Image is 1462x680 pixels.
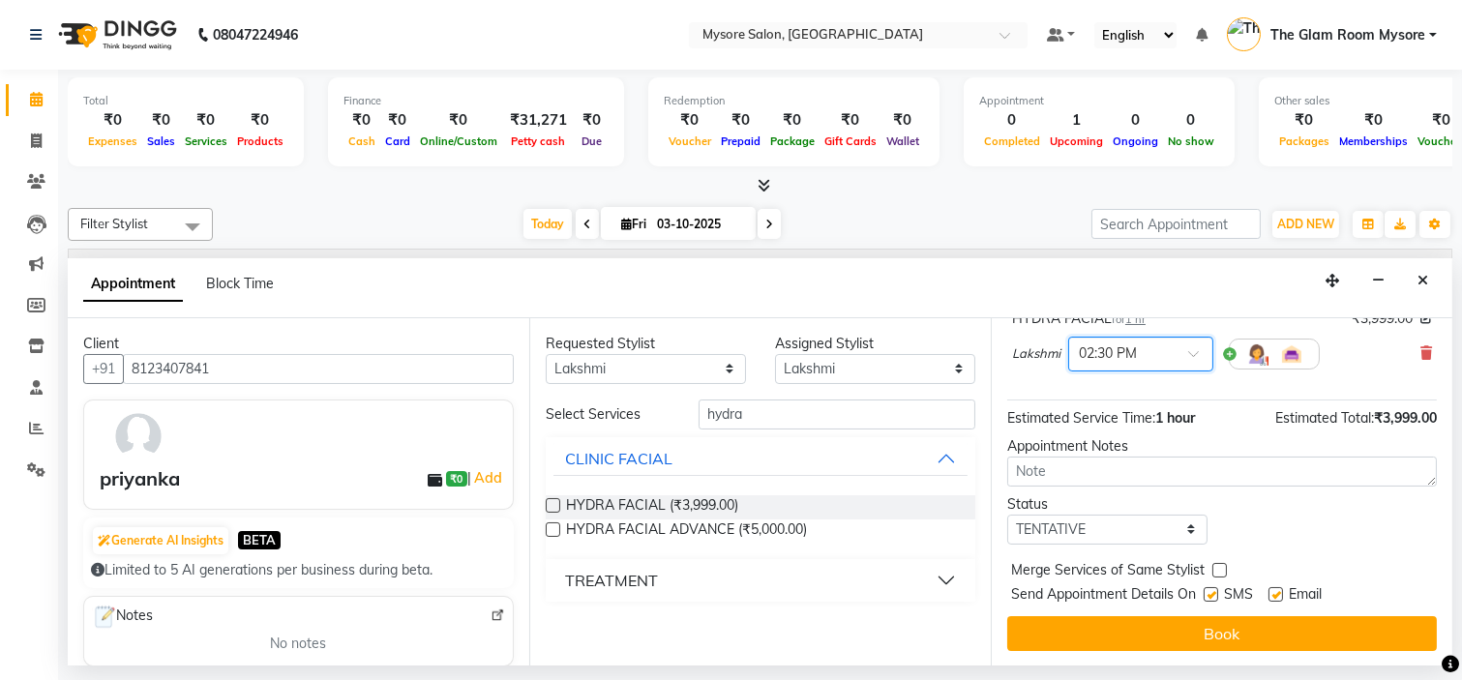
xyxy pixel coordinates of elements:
[575,109,609,132] div: ₹0
[271,634,327,654] span: No notes
[232,134,288,148] span: Products
[820,109,881,132] div: ₹0
[1224,584,1253,608] span: SMS
[664,93,924,109] div: Redemption
[507,134,571,148] span: Petty cash
[1245,342,1268,366] img: Hairdresser.png
[142,109,180,132] div: ₹0
[446,471,466,487] span: ₹0
[1270,25,1425,45] span: The Glam Room Mysore
[881,109,924,132] div: ₹0
[1045,109,1108,132] div: 1
[1108,134,1163,148] span: Ongoing
[83,267,183,302] span: Appointment
[1420,312,1432,324] i: Edit price
[100,464,180,493] div: priyanka
[616,217,651,231] span: Fri
[664,109,716,132] div: ₹0
[651,210,748,239] input: 2025-10-03
[123,354,514,384] input: Search by Name/Mobile/Email/Code
[213,8,298,62] b: 08047224946
[1012,309,1146,329] div: HYDRA FACIAL
[1091,209,1261,239] input: Search Appointment
[1007,616,1437,651] button: Book
[1289,584,1322,608] span: Email
[979,93,1219,109] div: Appointment
[531,404,684,425] div: Select Services
[553,441,968,476] button: CLINIC FACIAL
[415,109,502,132] div: ₹0
[1274,109,1334,132] div: ₹0
[523,209,572,239] span: Today
[502,109,575,132] div: ₹31,271
[565,447,672,470] div: CLINIC FACIAL
[565,569,658,592] div: TREATMENT
[380,134,415,148] span: Card
[881,134,924,148] span: Wallet
[1334,134,1413,148] span: Memberships
[83,354,124,384] button: +91
[92,605,153,630] span: Notes
[1125,312,1146,326] span: 1 hr
[180,109,232,132] div: ₹0
[546,334,746,354] div: Requested Stylist
[91,560,506,580] div: Limited to 5 AI generations per business during beta.
[343,109,380,132] div: ₹0
[577,134,607,148] span: Due
[553,563,968,598] button: TREATMENT
[180,134,232,148] span: Services
[467,466,505,489] span: |
[49,8,182,62] img: logo
[1012,344,1060,364] span: Lakshmi
[1007,409,1155,427] span: Estimated Service Time:
[1011,560,1205,584] span: Merge Services of Same Stylist
[1352,309,1413,329] span: ₹3,999.00
[206,275,274,292] span: Block Time
[1011,584,1196,608] span: Send Appointment Details On
[979,134,1045,148] span: Completed
[716,109,765,132] div: ₹0
[566,519,807,544] span: HYDRA FACIAL ADVANCE (₹5,000.00)
[664,134,716,148] span: Voucher
[566,495,738,519] span: HYDRA FACIAL (₹3,999.00)
[80,216,148,231] span: Filter Stylist
[1272,211,1339,238] button: ADD NEW
[110,408,166,464] img: avatar
[343,134,380,148] span: Cash
[1108,109,1163,132] div: 0
[1163,134,1219,148] span: No show
[232,109,288,132] div: ₹0
[83,93,288,109] div: Total
[93,527,228,554] button: Generate AI Insights
[238,531,281,549] span: BETA
[765,134,820,148] span: Package
[142,134,180,148] span: Sales
[69,250,1451,286] th: October 3, 2025
[1277,217,1334,231] span: ADD NEW
[716,134,765,148] span: Prepaid
[1155,409,1195,427] span: 1 hour
[1374,409,1437,427] span: ₹3,999.00
[380,109,415,132] div: ₹0
[1045,134,1108,148] span: Upcoming
[1409,266,1437,296] button: Close
[699,399,975,429] input: Search by service name
[83,134,142,148] span: Expenses
[1280,342,1303,366] img: Interior.png
[1112,312,1146,326] small: for
[83,109,142,132] div: ₹0
[83,334,514,354] div: Client
[471,466,505,489] a: Add
[343,93,609,109] div: Finance
[1275,409,1374,427] span: Estimated Total:
[1274,134,1334,148] span: Packages
[765,109,820,132] div: ₹0
[820,134,881,148] span: Gift Cards
[1007,494,1208,515] div: Status
[775,334,975,354] div: Assigned Stylist
[1334,109,1413,132] div: ₹0
[979,109,1045,132] div: 0
[1007,436,1437,457] div: Appointment Notes
[1227,17,1261,51] img: The Glam Room Mysore
[415,134,502,148] span: Online/Custom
